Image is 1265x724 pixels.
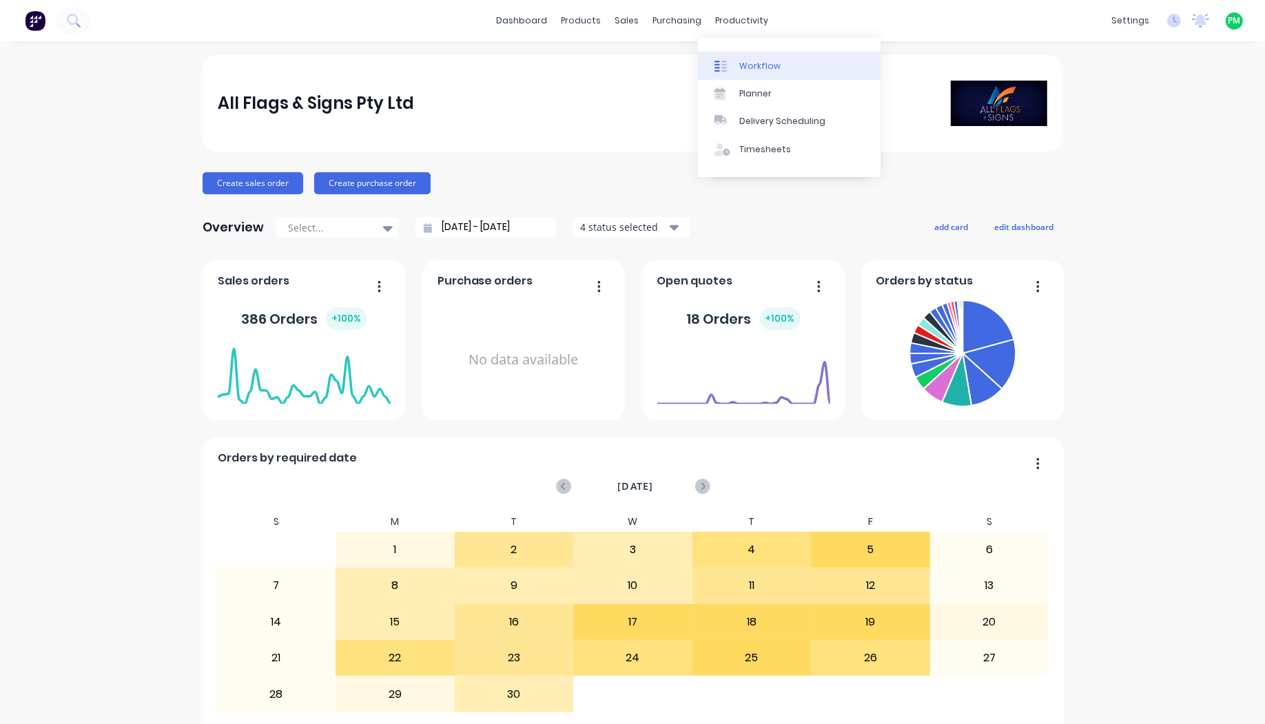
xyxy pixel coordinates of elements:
div: 3 [574,532,692,567]
div: 9 [455,568,573,603]
div: 10 [574,568,692,603]
div: 18 Orders [687,307,801,330]
div: Timesheets [739,143,791,156]
div: M [336,512,455,532]
div: productivity [709,10,776,31]
span: [DATE] [617,479,653,494]
div: 12 [812,568,929,603]
div: 8 [336,568,454,603]
div: 20 [931,605,1049,639]
div: S [217,512,336,532]
div: 15 [336,605,454,639]
a: Timesheets [698,136,881,163]
button: Create sales order [203,172,303,194]
div: 16 [455,605,573,639]
div: 1 [336,532,454,567]
div: 29 [336,676,454,711]
div: 7 [218,568,336,603]
div: sales [608,10,646,31]
button: add card [925,218,977,236]
a: Delivery Scheduling [698,107,881,135]
div: W [573,512,692,532]
div: 28 [218,676,336,711]
div: 25 [693,641,811,675]
span: Purchase orders [438,273,533,289]
span: Open quotes [657,273,733,289]
div: Planner [739,87,772,100]
button: Create purchase order [314,172,431,194]
div: Overview [203,214,264,241]
div: 14 [218,605,336,639]
div: 13 [931,568,1049,603]
button: edit dashboard [985,218,1062,236]
div: 24 [574,641,692,675]
span: Orders by status [876,273,974,289]
div: No data available [438,295,610,425]
div: Workflow [739,60,781,72]
div: 21 [218,641,336,675]
div: 11 [693,568,811,603]
div: Delivery Scheduling [739,115,825,127]
div: S [930,512,1049,532]
div: T [692,512,812,532]
div: 18 [693,605,811,639]
div: 4 [693,532,811,567]
a: Planner [698,80,881,107]
div: products [555,10,608,31]
span: Sales orders [218,273,289,289]
div: 19 [812,605,929,639]
div: 27 [931,641,1049,675]
div: settings [1104,10,1156,31]
div: All Flags & Signs Pty Ltd [218,90,414,117]
a: dashboard [490,10,555,31]
a: Workflow [698,52,881,79]
div: + 100 % [326,307,367,330]
div: 6 [931,532,1049,567]
button: 4 status selected [573,217,690,238]
div: 5 [812,532,929,567]
div: 22 [336,641,454,675]
span: PM [1228,14,1241,27]
div: 30 [455,676,573,711]
div: 2 [455,532,573,567]
div: 26 [812,641,929,675]
div: + 100 % [760,307,801,330]
img: Factory [25,10,45,31]
div: 17 [574,605,692,639]
div: 4 status selected [580,220,667,234]
div: purchasing [646,10,709,31]
div: 23 [455,641,573,675]
div: F [811,512,930,532]
img: All Flags & Signs Pty Ltd [951,81,1047,126]
div: T [455,512,574,532]
div: 386 Orders [241,307,367,330]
